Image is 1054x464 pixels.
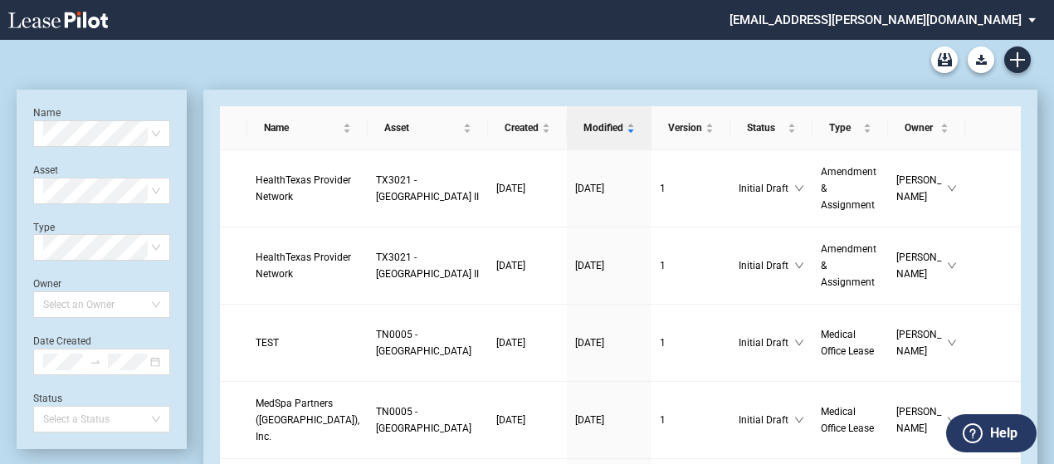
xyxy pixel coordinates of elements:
span: TN0005 - 8 City Blvd [376,406,471,434]
a: TN0005 - [GEOGRAPHIC_DATA] [376,403,480,437]
span: [DATE] [575,337,604,349]
a: [DATE] [496,257,559,274]
span: Medical Office Lease [821,329,874,357]
a: HealthTexas Provider Network [256,249,359,282]
span: [DATE] [496,414,525,426]
span: HealthTexas Provider Network [256,252,351,280]
th: Name [247,106,368,150]
a: Create new document [1004,46,1031,73]
span: down [947,338,957,348]
span: down [794,415,804,425]
span: 1 [660,337,666,349]
a: TX3021 - [GEOGRAPHIC_DATA] II [376,249,480,282]
span: TX3021 - Centennial Medical Pavilion II [376,174,479,203]
a: [DATE] [496,335,559,351]
th: Owner [888,106,966,150]
button: Help [946,414,1037,452]
span: down [794,261,804,271]
a: MedSpa Partners ([GEOGRAPHIC_DATA]), Inc. [256,395,359,445]
span: Owner [905,120,938,136]
span: [DATE] [496,260,525,271]
a: 1 [660,335,723,351]
span: Modified [583,120,623,136]
a: 1 [660,412,723,428]
span: Type [829,120,860,136]
a: Amendment & Assignment [821,241,880,291]
span: HealthTexas Provider Network [256,174,351,203]
span: swap-right [90,356,101,368]
span: TX3021 - Centennial Medical Pavilion II [376,252,479,280]
a: Medical Office Lease [821,326,880,359]
span: Name [264,120,339,136]
span: Amendment & Assignment [821,166,876,211]
label: Name [33,107,61,119]
label: Help [990,422,1017,444]
a: 1 [660,180,723,197]
a: 1 [660,257,723,274]
a: Archive [931,46,958,73]
label: Asset [33,164,58,176]
a: [DATE] [575,335,643,351]
span: down [794,183,804,193]
th: Version [651,106,731,150]
span: [DATE] [496,337,525,349]
span: to [90,356,101,368]
th: Modified [567,106,651,150]
label: Type [33,222,55,233]
label: Owner [33,278,61,290]
span: Initial Draft [739,180,793,197]
a: Amendment & Assignment [821,164,880,213]
span: [DATE] [575,414,604,426]
a: TEST [256,335,359,351]
a: [DATE] [496,180,559,197]
a: [DATE] [575,412,643,428]
md-menu: Download Blank Form List [963,46,999,73]
a: [DATE] [575,180,643,197]
span: [PERSON_NAME] [896,326,948,359]
span: TEST [256,337,279,349]
span: down [947,261,957,271]
a: [DATE] [496,412,559,428]
a: TN0005 - [GEOGRAPHIC_DATA] [376,326,480,359]
a: HealthTexas Provider Network [256,172,359,205]
a: TX3021 - [GEOGRAPHIC_DATA] II [376,172,480,205]
span: 1 [660,260,666,271]
th: Status [730,106,812,150]
span: TN0005 - 8 City Blvd [376,329,471,357]
span: 1 [660,183,666,194]
span: [DATE] [496,183,525,194]
span: Initial Draft [739,412,793,428]
span: Asset [384,120,460,136]
span: Initial Draft [739,335,793,351]
a: [DATE] [575,257,643,274]
span: MedSpa Partners (US), Inc. [256,398,359,442]
span: Created [505,120,539,136]
span: [PERSON_NAME] [896,403,948,437]
span: [DATE] [575,183,604,194]
span: down [794,338,804,348]
label: Date Created [33,335,91,347]
th: Type [812,106,888,150]
th: Created [488,106,567,150]
span: [PERSON_NAME] [896,172,948,205]
span: down [947,183,957,193]
span: down [947,415,957,425]
button: Download Blank Form [968,46,994,73]
span: 1 [660,414,666,426]
a: Medical Office Lease [821,403,880,437]
span: [PERSON_NAME] [896,249,948,282]
span: [DATE] [575,260,604,271]
span: Amendment & Assignment [821,243,876,288]
span: Status [747,120,783,136]
span: Initial Draft [739,257,793,274]
th: Asset [368,106,488,150]
span: Version [668,120,703,136]
label: Status [33,393,62,404]
span: Medical Office Lease [821,406,874,434]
